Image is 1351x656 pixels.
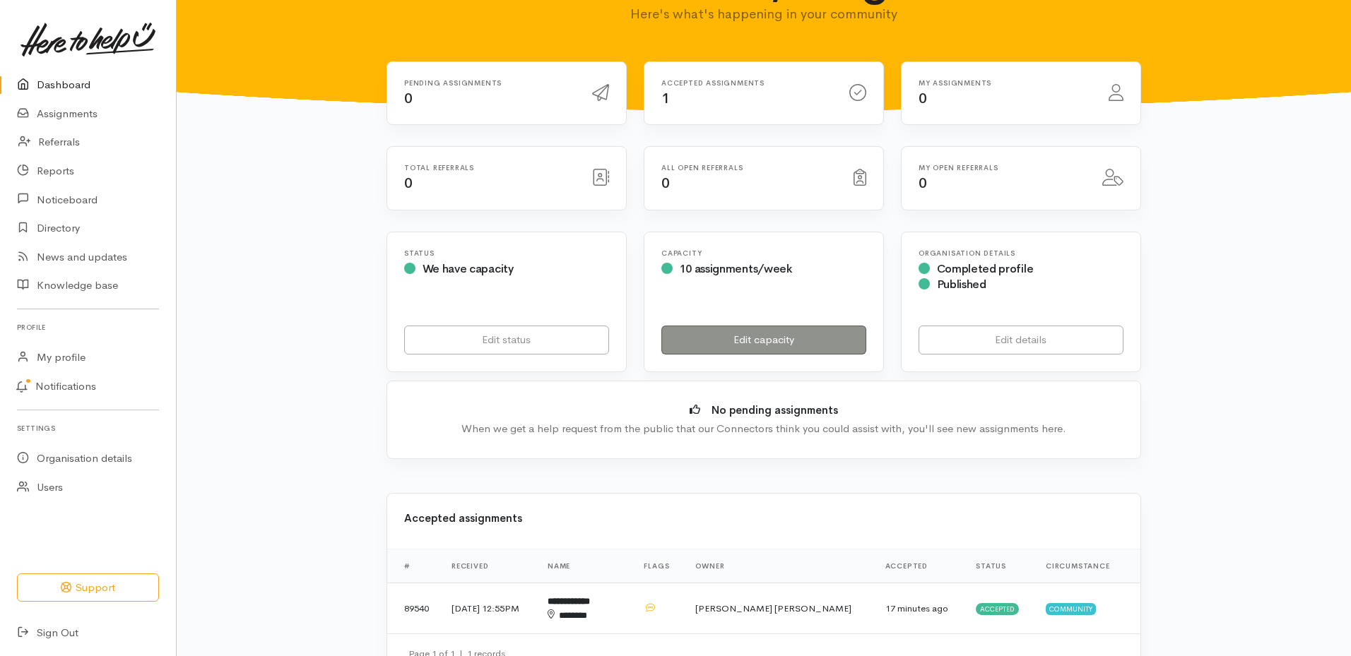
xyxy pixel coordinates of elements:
h6: My assignments [919,79,1092,87]
p: Here's what's happening in your community [488,4,1041,24]
b: Accepted assignments [404,511,522,525]
h6: Settings [17,419,159,438]
td: [DATE] 12:55PM [440,583,536,634]
span: 0 [919,90,927,107]
h6: My open referrals [919,164,1085,172]
th: Received [440,549,536,583]
th: Name [536,549,632,583]
span: 10 assignments/week [680,261,792,276]
time: 17 minutes ago [885,602,948,614]
th: # [387,549,440,583]
div: When we get a help request from the public that our Connectors think you could assist with, you'l... [408,421,1119,437]
span: Published [937,277,986,292]
span: Accepted [976,603,1019,614]
h6: Total referrals [404,164,575,172]
span: 0 [661,174,670,192]
span: 0 [404,174,413,192]
span: Completed profile [937,261,1034,276]
span: 0 [919,174,927,192]
span: Community [1046,603,1096,614]
td: [PERSON_NAME] [PERSON_NAME] [684,583,874,634]
h6: Capacity [661,249,866,257]
h6: All open referrals [661,164,837,172]
span: 0 [404,90,413,107]
h6: Accepted assignments [661,79,832,87]
span: 1 [661,90,670,107]
h6: Pending assignments [404,79,575,87]
a: Edit details [919,326,1123,354]
th: Circumstance [1034,549,1140,583]
h6: Profile [17,318,159,337]
a: Edit capacity [661,326,866,354]
span: We have capacity [423,261,514,276]
b: No pending assignments [712,403,838,417]
th: Accepted [874,549,965,583]
h6: Status [404,249,609,257]
td: 89540 [387,583,440,634]
th: Status [964,549,1034,583]
th: Owner [684,549,874,583]
h6: Organisation Details [919,249,1123,257]
button: Support [17,573,159,602]
a: Edit status [404,326,609,354]
th: Flags [632,549,683,583]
